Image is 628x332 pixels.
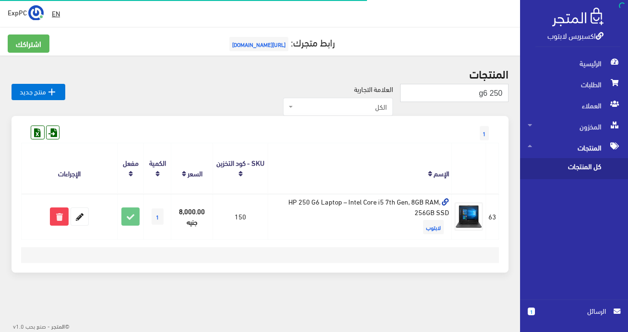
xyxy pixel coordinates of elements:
[22,143,118,194] th: الإجراءات
[528,74,620,95] span: الطلبات
[520,53,628,74] a: الرئيسية
[52,7,60,19] u: EN
[152,208,164,225] span: 1
[149,156,166,169] a: الكمية
[520,137,628,158] a: المنتجات
[12,67,509,80] h2: المنتجات
[46,86,58,98] i: 
[528,306,620,326] a: 1 الرسائل
[268,194,452,239] td: HP 250 G6 Laptop – Intel Core i5 7th Gen, 8GB RAM, 256GB SSD
[520,74,628,95] a: الطلبات
[528,116,620,137] span: المخزون
[13,321,50,331] span: - صنع بحب v1.0
[552,8,604,26] img: .
[520,95,628,116] a: العملاء
[480,126,489,140] span: 1
[213,194,268,239] td: 150
[8,6,27,18] span: ExpPC
[520,158,628,179] a: كل المنتجات
[486,194,499,239] td: 63
[8,34,49,53] a: اشتراكك
[123,156,139,169] a: مفعل
[188,166,202,180] a: السعر
[400,84,509,102] input: بحث...
[51,321,65,330] strong: المتجر
[528,53,620,74] span: الرئيسية
[547,28,604,42] a: اكسبريس لابتوب
[454,202,483,231] img: hp-250-g6-laptop-intel-core-i5-7th-gen-8gb-ram-256gb-ssd.jpg
[48,5,64,22] a: EN
[12,84,65,100] a: منتج جديد
[423,220,444,234] span: لابتوب
[528,158,601,179] span: كل المنتجات
[4,320,70,332] div: ©
[216,156,264,169] a: SKU - كود التخزين
[434,166,449,180] a: الإسم
[227,33,335,51] a: رابط متجرك:[URL][DOMAIN_NAME]
[283,98,393,116] span: الكل
[528,308,535,315] span: 1
[229,37,288,51] span: [URL][DOMAIN_NAME]
[520,116,628,137] a: المخزون
[354,84,393,94] label: العلامة التجارية
[528,95,620,116] span: العملاء
[28,5,44,21] img: ...
[528,137,620,158] span: المنتجات
[295,102,387,112] span: الكل
[543,306,606,316] span: الرسائل
[171,194,213,239] td: 8,000.00 جنيه
[8,5,44,20] a: ... ExpPC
